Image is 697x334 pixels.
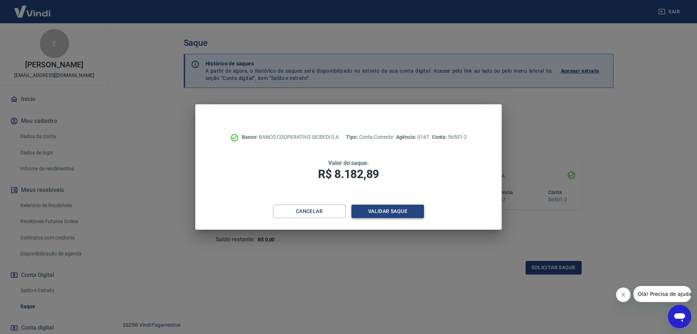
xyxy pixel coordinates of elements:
[351,205,424,218] button: Validar saque
[242,134,259,140] span: Banco:
[396,134,417,140] span: Agência:
[432,134,448,140] span: Conta:
[346,134,359,140] span: Tipo:
[668,305,691,328] iframe: Botão para abrir a janela de mensagens
[346,133,393,141] p: Conta Corrente
[328,160,369,166] span: Valor do saque:
[432,133,467,141] p: 56501-2
[633,286,691,302] iframe: Mensagem da empresa
[4,5,61,11] span: Olá! Precisa de ajuda?
[242,133,340,141] p: BANCO COOPERATIVO SICREDI S.A.
[318,167,379,181] span: R$ 8.182,89
[273,205,346,218] button: Cancelar
[616,287,631,302] iframe: Fechar mensagem
[396,133,429,141] p: 0167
